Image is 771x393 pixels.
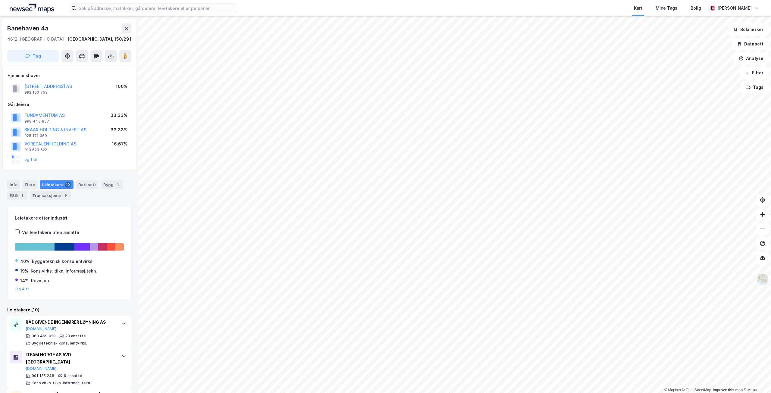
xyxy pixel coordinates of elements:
div: Leietakere etter industri [15,214,124,222]
div: 1 [115,182,121,188]
div: 19% [20,267,28,275]
div: [GEOGRAPHIC_DATA], 150/291 [67,36,131,43]
div: 992 100 753 [24,90,48,95]
button: Analyse [734,52,769,64]
div: Byggeteknisk konsulentvirks. [32,341,87,346]
div: Transaksjoner [30,191,71,200]
div: 925 171 360 [24,133,47,138]
div: Kontrollprogram for chat [741,364,771,393]
div: Banehaven 4a [7,23,50,33]
div: Hjemmelshaver [8,72,131,79]
div: Gårdeiere [8,101,131,108]
div: 1 [19,192,25,198]
div: RÅDGIVENDE INGENIØRER LØYNING AS [26,319,115,326]
div: [PERSON_NAME] [717,5,752,12]
button: [DOMAIN_NAME] [26,326,57,331]
a: Mapbox [664,388,681,392]
div: 991 125 248 [32,373,54,378]
button: Datasett [732,38,769,50]
div: Leietakere [40,180,73,189]
div: 913 623 622 [24,148,47,152]
a: Improve this map [713,388,743,392]
div: 40% [20,258,30,265]
div: Byggeteknisk konsulentvirks. [32,258,94,265]
div: 968 469 029 [32,334,56,338]
div: 16.67% [112,140,127,148]
div: 9 ansatte [64,373,82,378]
div: 9 [63,192,69,198]
div: 33.33% [111,126,127,133]
div: 33.33% [111,112,127,119]
div: 10 [65,182,71,188]
img: Z [757,274,768,285]
div: 4612, [GEOGRAPHIC_DATA] [7,36,64,43]
div: Info [7,180,20,189]
div: Vis leietakere uten ansatte [22,229,79,236]
button: Tag [7,50,59,62]
div: Kons.virks. tilkn. informasj.tekn. [31,267,97,275]
div: 14% [20,277,29,284]
div: 100% [116,83,127,90]
div: Kart [634,5,642,12]
button: Bokmerker [728,23,769,36]
iframe: Chat Widget [741,364,771,393]
div: ITEAM NORGE AS AVD [GEOGRAPHIC_DATA] [26,351,115,366]
div: Bolig [691,5,701,12]
div: Kons.virks. tilkn. informasj.tekn. [32,381,91,385]
div: 998 443 857 [24,119,49,124]
img: logo.a4113a55bc3d86da70a041830d287a7e.svg [10,4,54,13]
div: ESG [7,191,27,200]
a: OpenStreetMap [682,388,711,392]
button: Og 4 til [15,287,30,292]
div: Leietakere (10) [7,306,131,313]
div: Datasett [76,180,98,189]
div: Revisjon [31,277,49,284]
div: Eiere [22,180,37,189]
button: [DOMAIN_NAME] [26,366,57,371]
div: Bygg [101,180,123,189]
div: Mine Tags [656,5,677,12]
input: Søk på adresse, matrikkel, gårdeiere, leietakere eller personer [76,4,237,13]
div: 23 ansatte [65,334,86,338]
button: Filter [740,67,769,79]
button: Tags [741,81,769,93]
